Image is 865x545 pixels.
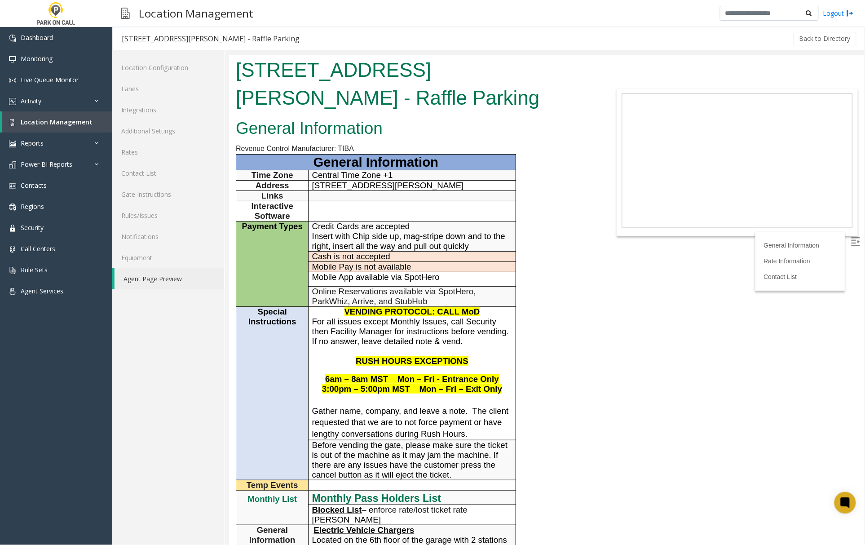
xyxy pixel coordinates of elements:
[83,207,182,217] span: Mobile Pay is not available
[21,266,48,274] span: Rule Sets
[622,182,631,191] img: Open/Close Sidebar Menu
[112,99,224,120] a: Integrations
[26,126,60,135] span: Address
[83,450,133,460] span: Blocked List
[83,126,235,135] span: [STREET_ADDRESS][PERSON_NAME]
[21,139,44,147] span: Reports
[83,480,278,510] span: Located on the 6th floor of the garage with 2 stations with 2 hours free minimum. Use of the char...
[20,470,66,490] span: General Information
[21,160,72,168] span: Power BI Reports
[18,425,69,435] span: Temp Events
[84,470,185,480] span: Electric Vehicle Chargers
[22,115,64,125] span: Time Zone
[535,187,591,194] a: General Information
[132,450,144,460] span: – e
[93,319,273,339] span: 6am – 8am MST Mon – Fri - Entrance Only 3:00pm – 5:00pm MST Mon – Fri – Exit Only
[21,54,53,63] span: Monitoring
[21,97,41,105] span: Activity
[7,62,364,85] h2: General Information
[21,181,47,190] span: Contacts
[127,301,239,311] span: RUSH HOURS EXCEPTIONS
[21,244,55,253] span: Call Centers
[535,203,582,210] a: Rate Information
[83,438,212,449] a: Monthly Pass Holders List
[21,75,79,84] span: Live Queue Monitor
[9,56,16,63] img: 'icon'
[112,120,224,142] a: Additional Settings
[144,450,238,460] span: nforce rate/lost ticket rate
[83,232,247,251] span: Online Reservations available via SpotHero, ParkWhiz, Arrive, and StubHub
[83,197,161,206] span: Cash is not accepted
[9,98,16,105] img: 'icon'
[21,287,63,295] span: Agent Services
[83,262,280,291] span: For all issues except Monthly Issues, call Security then Facility Manager for instructions before...
[112,142,224,163] a: Rates
[122,33,300,44] div: [STREET_ADDRESS][PERSON_NAME] - Raffle Parking
[112,57,224,78] a: Location Configuration
[83,217,211,227] span: Mobile App available via SpotHero
[9,119,16,126] img: 'icon'
[83,167,181,176] span: Credit Cards are accepted
[7,90,125,97] span: Revenue Control Manufacturer: TIBA
[84,100,209,115] span: General Information
[112,226,224,247] a: Notifications
[112,78,224,99] a: Lanes
[9,140,16,147] img: 'icon'
[7,1,364,57] h1: [STREET_ADDRESS][PERSON_NAME] - Raffle Parking
[535,218,568,226] a: Contact List
[112,247,224,268] a: Equipment
[83,351,280,384] span: Gather name, company, and leave a note. The client requested that we are to not force payment or ...
[121,2,130,24] img: pageIcon
[2,111,112,133] a: Location Management
[9,182,16,190] img: 'icon'
[22,146,64,166] span: Interactive Software
[112,205,224,226] a: Rules/Issues
[83,385,279,425] span: Before vending the gate, please make sure the ticket is out of the machine as it may jam the mach...
[9,288,16,295] img: 'icon'
[9,225,16,232] img: 'icon'
[18,439,68,449] span: Monthly List
[9,246,16,253] img: 'icon'
[112,184,224,205] a: Gate Instructions
[32,136,54,146] span: Links
[83,460,152,470] span: [PERSON_NAME]
[9,267,16,274] img: 'icon'
[823,9,854,18] a: Logout
[9,161,16,168] img: 'icon'
[21,223,44,232] span: Security
[9,204,16,211] img: 'icon'
[112,163,224,184] a: Contact List
[83,115,164,125] span: Central Time Zone +1
[134,2,258,24] h3: Location Management
[847,9,854,18] img: logout
[19,252,67,271] span: Special Instructions
[115,268,224,289] a: Agent Page Preview
[21,202,44,211] span: Regions
[9,77,16,84] img: 'icon'
[13,167,74,176] span: Payment Types
[21,118,93,126] span: Location Management
[794,32,856,45] button: Back to Directory
[83,177,276,196] span: Insert with Chip side up, mag-stripe down and to the right, insert all the way and pull out quickly
[115,252,251,261] span: VENDING PROTOCOL: CALL MoD
[21,33,53,42] span: Dashboard
[9,35,16,42] img: 'icon'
